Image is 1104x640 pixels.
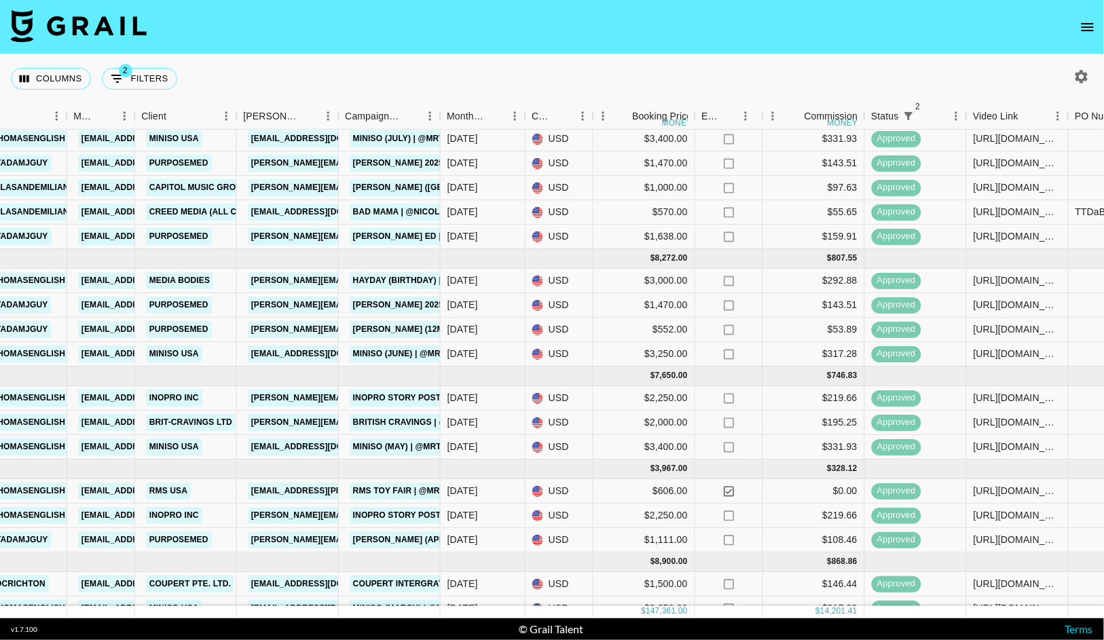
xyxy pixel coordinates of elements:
div: Month Due [440,103,525,130]
a: [PERSON_NAME][EMAIL_ADDRESS][DOMAIN_NAME] [248,507,469,524]
div: Jul '25 [447,206,478,219]
a: PurposeMed [146,155,212,172]
div: USD [526,293,593,318]
div: $219.66 [763,504,865,528]
div: Booking Price [632,103,692,130]
span: approved [872,510,921,523]
a: [EMAIL_ADDRESS][DOMAIN_NAME] [78,414,230,431]
div: v 1.7.100 [11,625,37,634]
span: approved [872,275,921,288]
a: [EMAIL_ADDRESS][DOMAIN_NAME] [248,438,400,455]
div: $219.66 [763,386,865,411]
div: Booker [236,103,338,130]
a: [PERSON_NAME][EMAIL_ADDRESS][DOMAIN_NAME] [248,272,469,289]
div: Commission [805,103,858,130]
span: approved [872,133,921,146]
span: approved [872,348,921,361]
div: USD [526,411,593,435]
a: [PERSON_NAME][EMAIL_ADDRESS][DOMAIN_NAME] [248,297,469,314]
a: Miniso USA [146,345,202,362]
a: [PERSON_NAME] 2025 #1 | @thatadamjguy [350,297,542,314]
div: https://www.instagram.com/p/DG0_W_DSytg/ [974,602,1061,616]
div: Currency [532,103,553,130]
span: approved [872,157,921,170]
div: USD [526,528,593,552]
button: Menu [114,106,134,126]
div: money [828,119,858,127]
button: Menu [504,106,525,126]
div: $0.00 [763,479,865,504]
a: InoPro Story Posts | @mrthomasenglish [350,507,551,524]
button: Menu [946,106,966,126]
button: Show filters [102,68,177,90]
div: 807.55 [832,253,858,265]
div: $1,000.00 [593,176,695,200]
a: PurposeMed [146,321,212,338]
div: Jun '25 [447,274,478,288]
a: Inopro Inc [146,507,202,524]
a: COUPERT PTE. LTD. [146,576,234,592]
span: approved [872,485,921,498]
button: Menu [593,106,613,126]
div: $317.28 [763,597,865,621]
div: USD [526,127,593,151]
a: PurposeMed [146,297,212,314]
div: https://www.instagram.com/reel/DMqZP0vyNDC/?igsh=MWpjMnpnZDBhcnkx [974,132,1061,146]
div: $ [828,253,832,265]
div: $1,500.00 [593,572,695,597]
span: approved [872,324,921,337]
div: $570.00 [593,200,695,225]
div: Jun '25 [447,347,478,361]
button: Sort [918,107,937,126]
a: [PERSON_NAME] (12m Usage) | @thatadamjguy [350,321,566,338]
div: USD [526,572,593,597]
a: Capitol Music Group [146,179,251,196]
div: $1,111.00 [593,528,695,552]
span: approved [872,392,921,405]
a: Miniso (June) | @mrthomasenglish [350,345,517,362]
div: $317.28 [763,342,865,366]
div: $ [650,253,655,265]
a: Brit-Cravings Ltd [146,414,236,431]
div: https://www.instagram.com/reel/DLkturrJQcC/ [974,230,1061,244]
span: approved [872,182,921,195]
div: money [662,119,693,127]
a: Inopro Inc [146,390,202,407]
span: 2 [911,100,925,113]
button: Menu [318,106,338,126]
a: British Cravings | @mrthomasenglish [350,414,536,431]
a: [PERSON_NAME] (April) | @adamjguy [350,531,521,548]
a: [PERSON_NAME][EMAIL_ADDRESS][DOMAIN_NAME] [248,414,469,431]
div: Apr '25 [447,533,478,547]
a: Miniso (March) | @mrthomasenglish [350,600,526,617]
a: RMS Toy Fair | @mrthomasenglish [350,483,516,500]
a: RMS USA [146,483,191,500]
div: Jul '25 [447,181,478,195]
div: $2,250.00 [593,386,695,411]
div: $ [650,557,655,568]
span: 2 [119,64,132,77]
div: May '25 [447,416,478,430]
a: [EMAIL_ADDRESS][DOMAIN_NAME] [78,390,230,407]
span: approved [872,441,921,454]
a: [EMAIL_ADDRESS][DOMAIN_NAME] [78,507,230,524]
a: [PERSON_NAME][EMAIL_ADDRESS][DOMAIN_NAME] [248,390,469,407]
button: Sort [786,107,805,126]
div: Jun '25 [447,299,478,312]
button: Sort [401,107,420,126]
a: [EMAIL_ADDRESS][DOMAIN_NAME] [78,272,230,289]
div: Currency [525,103,593,130]
div: 746.83 [832,371,858,382]
div: $2,000.00 [593,411,695,435]
div: USD [526,151,593,176]
div: $606.00 [593,479,695,504]
a: [EMAIL_ADDRESS][DOMAIN_NAME] [248,130,400,147]
div: $3,400.00 [593,435,695,459]
a: [PERSON_NAME] 2025 #2 | @thatadamjguy [350,155,542,172]
button: Menu [216,106,236,126]
a: [PERSON_NAME] ([GEOGRAPHIC_DATA] [PERSON_NAME]) | @nicolasandemiliano [350,179,706,196]
div: Client [141,103,166,130]
a: Creed Media (All Campaigns) [146,204,287,221]
div: $ [828,557,832,568]
div: $53.89 [763,318,865,342]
